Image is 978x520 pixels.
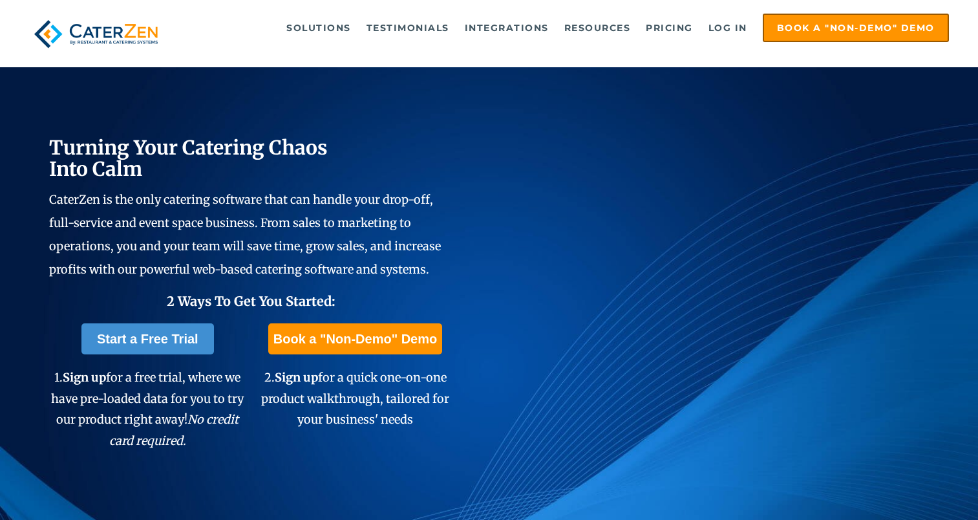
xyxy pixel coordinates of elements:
[763,14,949,42] a: Book a "Non-Demo" Demo
[702,15,754,41] a: Log in
[261,370,449,427] span: 2. for a quick one-on-one product walkthrough, tailored for your business' needs
[81,323,214,354] a: Start a Free Trial
[109,412,239,448] em: No credit card required.
[186,14,948,42] div: Navigation Menu
[458,15,555,41] a: Integrations
[275,370,318,385] span: Sign up
[360,15,456,41] a: Testimonials
[51,370,244,448] span: 1. for a free trial, where we have pre-loaded data for you to try our product right away!
[29,14,163,54] img: caterzen
[280,15,357,41] a: Solutions
[863,470,964,506] iframe: Help widget launcher
[49,135,328,181] span: Turning Your Catering Chaos Into Calm
[63,370,106,385] span: Sign up
[49,192,441,277] span: CaterZen is the only catering software that can handle your drop-off, full-service and event spac...
[558,15,637,41] a: Resources
[268,323,442,354] a: Book a "Non-Demo" Demo
[639,15,699,41] a: Pricing
[167,293,335,309] span: 2 Ways To Get You Started:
